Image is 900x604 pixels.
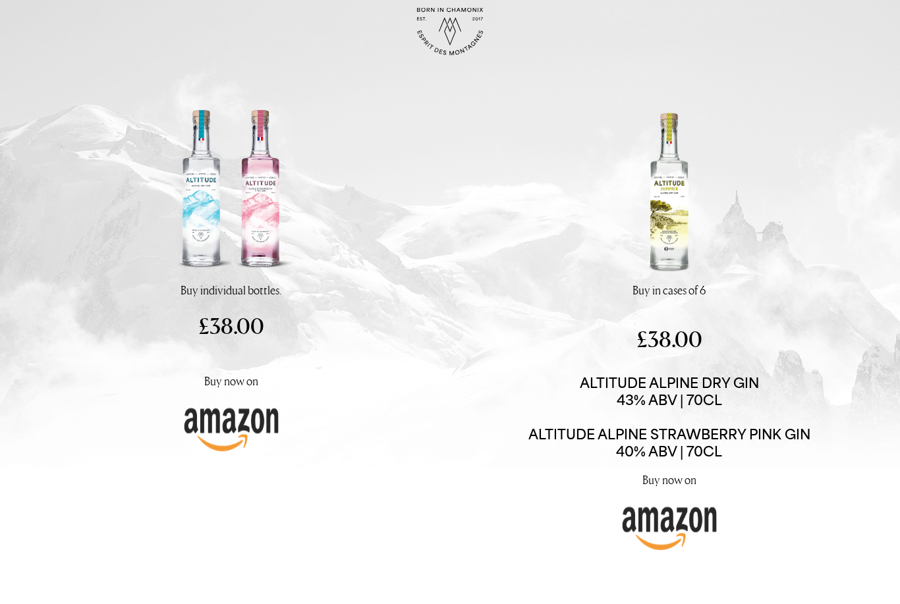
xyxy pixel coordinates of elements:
img: amazon_defalut.png [182,401,281,454]
img: Born in Chamonix - Est. 2017 - Espirit des Montagnes [417,8,483,56]
span: Altitude Alpine Dry Gin 43% ABV | 70CL Altitude Alpine Strawberry Pink Gin 40% ABV | 70cl [528,375,810,459]
span: £38.00 [636,324,702,354]
p: Buy in cases of 6 [633,282,706,298]
span: £38.00 [198,311,264,341]
a: Altitude Alpine Dry Gin43% ABV | 70CLAltitude Alpine Strawberry Pink Gin40% ABV | 70cl [528,374,810,460]
p: Buy now on [505,472,834,488]
p: Buy individual bottles. [181,282,281,298]
p: Buy now on [67,373,396,389]
img: amazon_defalut.png [620,500,719,553]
